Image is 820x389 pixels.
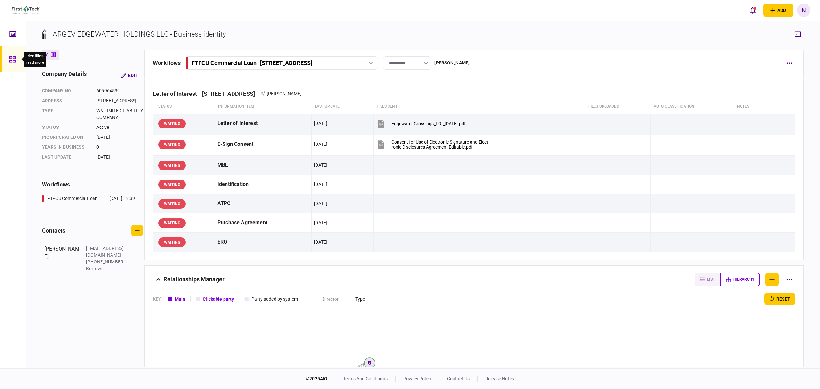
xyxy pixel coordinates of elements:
[217,158,309,172] div: MBL
[192,60,312,66] div: FTFCU Commercial Loan - [STREET_ADDRESS]
[42,70,87,81] div: company details
[306,376,335,382] div: © 2025 AIO
[42,195,135,202] a: FTFCU Commercial Loan[DATE] 13:39
[733,277,754,282] span: hierarchy
[267,91,302,96] span: [PERSON_NAME]
[42,107,90,121] div: Type
[109,195,135,202] div: [DATE] 13:39
[12,6,40,14] img: client company logo
[42,97,90,104] div: address
[355,296,365,302] div: Type
[42,134,90,141] div: incorporated on
[695,273,720,286] button: list
[314,162,327,168] div: [DATE]
[251,296,298,302] div: Party added by system
[86,259,128,265] div: [PHONE_NUMBER]
[447,376,470,381] a: contact us
[217,235,309,249] div: ERQ
[203,296,234,302] div: Clickable party
[763,4,793,17] button: open adding identity options
[314,239,327,245] div: [DATE]
[96,107,143,121] div: WA LIMITED LIABILITY COMPANY
[42,144,90,151] div: years in business
[373,99,585,114] th: files sent
[26,53,44,59] div: Identities
[651,99,734,114] th: auto classification
[391,121,466,126] div: Edgewater Crossings_LOI_09.12.25.pdf
[314,200,327,207] div: [DATE]
[158,237,186,247] div: WAITING
[116,70,143,81] button: Edit
[158,199,186,209] div: WAITING
[45,245,80,272] div: [PERSON_NAME]
[158,119,186,128] div: WAITING
[217,216,309,230] div: Purchase Agreement
[42,226,65,235] div: contacts
[434,60,470,66] div: [PERSON_NAME]
[26,60,44,65] button: read more
[42,87,90,94] div: company no.
[96,154,143,161] div: [DATE]
[217,196,309,211] div: ATPC
[86,265,128,272] div: Borrower
[96,134,143,141] div: [DATE]
[42,154,90,161] div: last update
[764,293,795,305] button: reset
[175,296,185,302] div: Main
[314,181,327,187] div: [DATE]
[86,245,128,259] div: [EMAIL_ADDRESS][DOMAIN_NAME]
[163,273,225,286] div: Relationships Manager
[153,59,181,67] div: workflows
[186,56,378,70] button: FTFCU Commercial Loan- [STREET_ADDRESS]
[376,137,488,152] button: Consent for Use of Electronic Signature and Electronic Disclosures Agreement Editable.pdf
[53,29,226,39] div: ARGEV EDGEWATER HOLDINGS LLC - Business identity
[96,87,143,94] div: 605964539
[314,120,327,127] div: [DATE]
[153,99,215,114] th: status
[217,137,309,152] div: E-Sign Consent
[720,273,760,286] button: hierarchy
[403,376,431,381] a: privacy policy
[391,139,488,150] div: Consent for Use of Electronic Signature and Electronic Disclosures Agreement Editable.pdf
[734,99,767,114] th: notes
[312,99,374,114] th: last update
[707,277,715,282] span: list
[314,141,327,147] div: [DATE]
[158,218,186,228] div: WAITING
[217,116,309,131] div: Letter of Interest
[215,99,311,114] th: Information item
[158,180,186,189] div: WAITING
[96,124,143,131] div: Active
[485,376,514,381] a: release notes
[42,180,143,189] div: workflows
[314,219,327,226] div: [DATE]
[343,376,388,381] a: terms and conditions
[158,161,186,170] div: WAITING
[376,116,466,131] button: Edgewater Crossings_LOI_09.12.25.pdf
[96,97,143,104] div: [STREET_ADDRESS]
[153,296,163,302] div: KEY :
[746,4,759,17] button: open notifications list
[585,99,651,114] th: Files uploaded
[368,360,371,365] text: G
[158,140,186,149] div: WAITING
[42,124,90,131] div: status
[217,177,309,192] div: Identification
[153,90,260,97] div: Letter of Interest - [STREET_ADDRESS]
[797,4,810,17] button: N
[96,144,143,151] div: 0
[47,195,98,202] div: FTFCU Commercial Loan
